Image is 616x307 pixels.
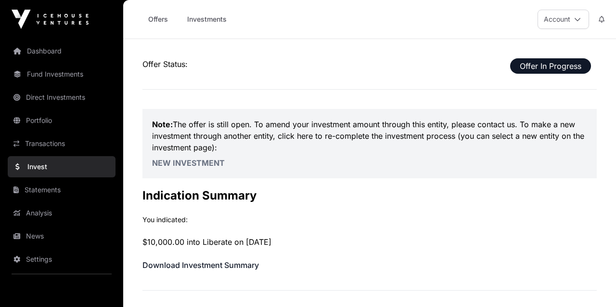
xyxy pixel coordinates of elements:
[8,226,115,247] a: News
[8,179,115,200] a: Statements
[142,236,597,248] p: $10,000.00 into Liberate on [DATE]
[538,10,589,29] button: Account
[152,158,225,168] a: New Investment
[510,58,591,74] span: Offer In Progress
[8,64,115,85] a: Fund Investments
[142,215,597,225] p: You indicated:
[152,119,587,153] p: The offer is still open. To amend your investment amount through this entity, please contact us. ...
[8,87,115,108] a: Direct Investments
[8,40,115,62] a: Dashboard
[8,110,115,131] a: Portfolio
[8,249,115,270] a: Settings
[152,120,173,129] strong: Note:
[142,260,259,270] a: Download Investment Summary
[142,188,597,203] h2: Indication Summary
[8,202,115,224] a: Analysis
[12,10,89,29] img: Icehouse Ventures Logo
[8,156,115,177] a: Invest
[142,58,597,70] p: Offer Status:
[181,10,233,28] a: Investments
[8,133,115,154] a: Transactions
[139,10,177,28] a: Offers
[568,261,616,307] iframe: Chat Widget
